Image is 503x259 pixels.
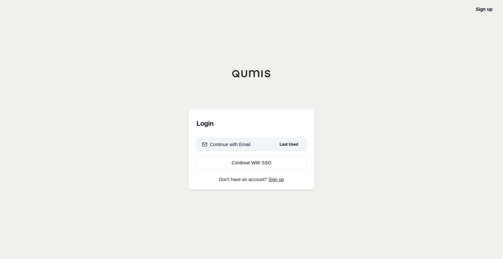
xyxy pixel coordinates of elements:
a: Continue With SSO [196,156,307,169]
a: Sign up [476,7,493,12]
a: Sign up [269,177,284,182]
span: Last Used [277,140,301,148]
div: Continue With SSO [202,159,301,166]
h3: Login [196,117,307,130]
div: Continue with Email [202,141,251,148]
p: Don't have an account? [196,177,307,182]
button: Continue with EmailLast Used [196,138,307,151]
img: Qumis [232,70,271,78]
